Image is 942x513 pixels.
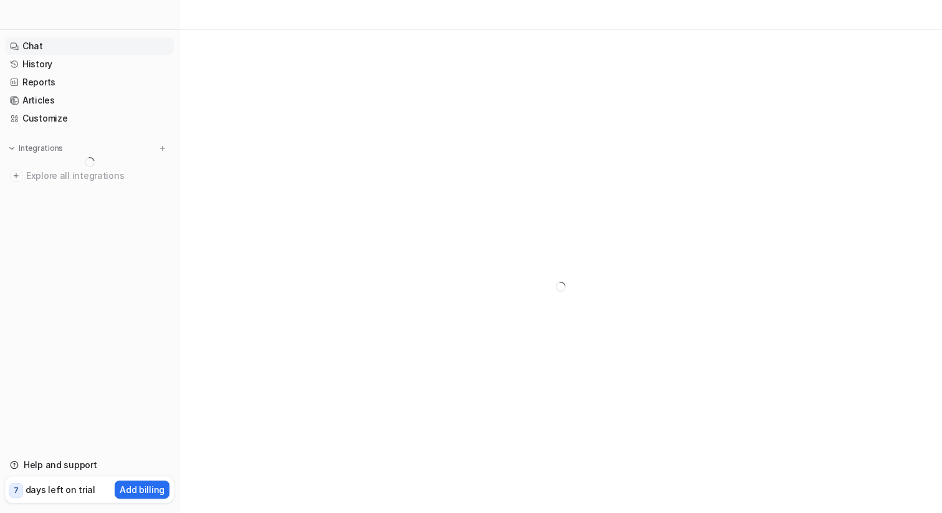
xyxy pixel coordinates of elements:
a: Reports [5,74,174,91]
a: Help and support [5,456,174,474]
img: menu_add.svg [158,144,167,153]
img: expand menu [7,144,16,153]
a: Chat [5,37,174,55]
span: Explore all integrations [26,166,169,186]
p: Add billing [120,483,164,496]
p: 7 [14,485,19,496]
a: Explore all integrations [5,167,174,185]
p: Integrations [19,143,63,153]
img: explore all integrations [10,170,22,182]
p: days left on trial [26,483,95,496]
button: Add billing [115,481,169,499]
button: Integrations [5,142,67,155]
a: Customize [5,110,174,127]
a: Articles [5,92,174,109]
a: History [5,55,174,73]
